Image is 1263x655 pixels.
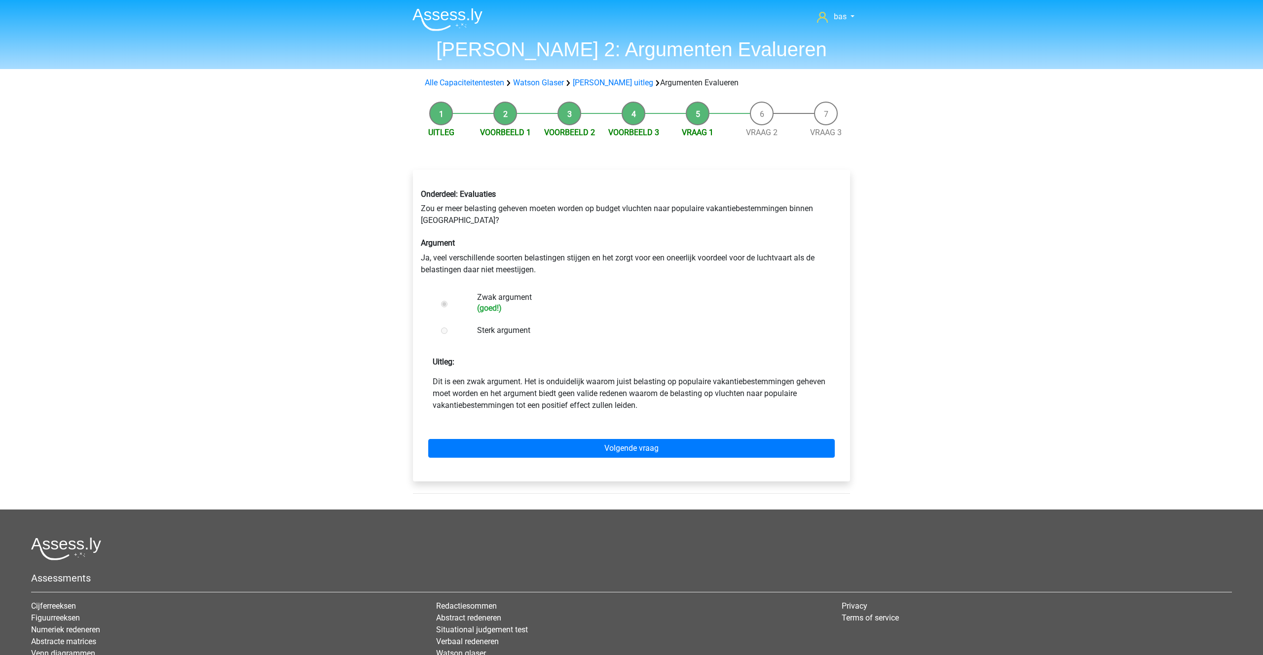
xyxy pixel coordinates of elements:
[810,128,842,137] a: Vraag 3
[436,637,499,646] a: Verbaal redeneren
[842,601,867,611] a: Privacy
[477,303,818,313] h6: (goed!)
[433,357,454,366] strong: Uitleg:
[31,572,1232,584] h5: Assessments
[428,128,454,137] a: Uitleg
[412,8,483,31] img: Assessly
[31,625,100,634] a: Numeriek redeneren
[436,601,497,611] a: Redactiesommen
[405,37,858,61] h1: [PERSON_NAME] 2: Argumenten Evalueren
[413,182,850,283] div: Zou er meer belasting geheven moeten worden op budget vluchten naar populaire vakantiebestemminge...
[842,613,899,622] a: Terms of service
[544,128,595,137] a: Voorbeeld 2
[608,128,659,137] a: Voorbeeld 3
[682,128,713,137] a: Vraag 1
[31,537,101,560] img: Assessly logo
[477,291,818,313] label: Zwak argument
[480,128,531,137] a: Voorbeeld 1
[421,77,842,89] div: Argumenten Evalueren
[31,637,96,646] a: Abstracte matrices
[746,128,778,137] a: Vraag 2
[425,78,504,87] a: Alle Capaciteitentesten
[513,78,564,87] a: Watson Glaser
[834,12,847,21] span: bas
[421,238,842,248] h6: Argument
[31,613,80,622] a: Figuurreeksen
[436,613,501,622] a: Abstract redeneren
[436,625,528,634] a: Situational judgement test
[477,325,818,336] label: Sterk argument
[31,601,76,611] a: Cijferreeksen
[813,11,858,23] a: bas
[573,78,653,87] a: [PERSON_NAME] uitleg
[421,189,842,199] h6: Onderdeel: Evaluaties
[433,376,830,411] p: Dit is een zwak argument. Het is onduidelijk waarom juist belasting op populaire vakantiebestemmi...
[428,439,835,458] a: Volgende vraag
